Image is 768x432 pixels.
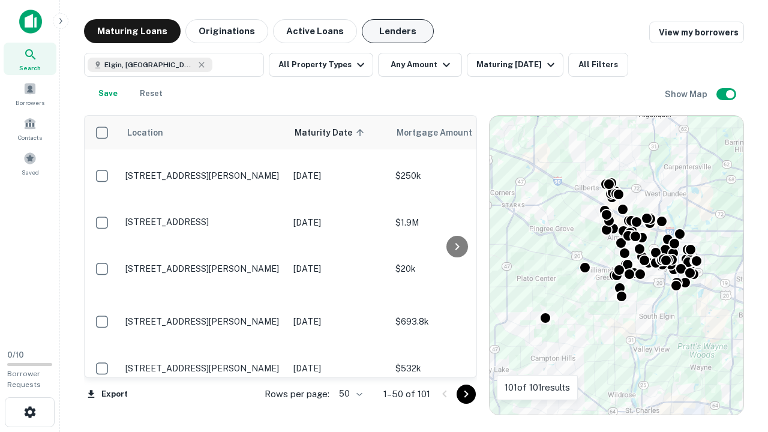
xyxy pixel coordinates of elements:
th: Mortgage Amount [389,116,521,149]
span: Borrowers [16,98,44,107]
p: $1.9M [395,216,515,229]
span: Contacts [18,133,42,142]
a: View my borrowers [649,22,744,43]
p: $693.8k [395,315,515,328]
span: 0 / 10 [7,350,24,359]
button: Lenders [362,19,434,43]
a: Contacts [4,112,56,145]
p: Rows per page: [265,387,329,401]
iframe: Chat Widget [708,336,768,394]
p: [STREET_ADDRESS][PERSON_NAME] [125,316,281,327]
p: [DATE] [293,216,383,229]
div: 50 [334,385,364,403]
p: [DATE] [293,315,383,328]
button: All Filters [568,53,628,77]
div: Maturing [DATE] [476,58,558,72]
p: [STREET_ADDRESS][PERSON_NAME] [125,363,281,374]
button: Any Amount [378,53,462,77]
p: 101 of 101 results [505,380,570,395]
div: 0 0 [490,116,743,415]
p: [STREET_ADDRESS][PERSON_NAME] [125,170,281,181]
a: Borrowers [4,77,56,110]
p: $532k [395,362,515,375]
a: Saved [4,147,56,179]
span: Mortgage Amount [397,125,488,140]
p: [DATE] [293,262,383,275]
button: Go to next page [457,385,476,404]
p: $20k [395,262,515,275]
button: Maturing Loans [84,19,181,43]
span: Maturity Date [295,125,368,140]
button: Active Loans [273,19,357,43]
h6: Show Map [665,88,709,101]
p: $250k [395,169,515,182]
span: Search [19,63,41,73]
p: [DATE] [293,169,383,182]
p: [STREET_ADDRESS] [125,217,281,227]
p: [STREET_ADDRESS][PERSON_NAME] [125,263,281,274]
button: Save your search to get updates of matches that match your search criteria. [89,82,127,106]
button: Originations [185,19,268,43]
span: Borrower Requests [7,370,41,389]
button: Reset [132,82,170,106]
th: Location [119,116,287,149]
button: All Property Types [269,53,373,77]
a: Search [4,43,56,75]
th: Maturity Date [287,116,389,149]
p: [DATE] [293,362,383,375]
span: Saved [22,167,39,177]
span: Location [127,125,163,140]
p: 1–50 of 101 [383,387,430,401]
button: Export [84,385,131,403]
span: Elgin, [GEOGRAPHIC_DATA], [GEOGRAPHIC_DATA] [104,59,194,70]
button: Maturing [DATE] [467,53,563,77]
img: capitalize-icon.png [19,10,42,34]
